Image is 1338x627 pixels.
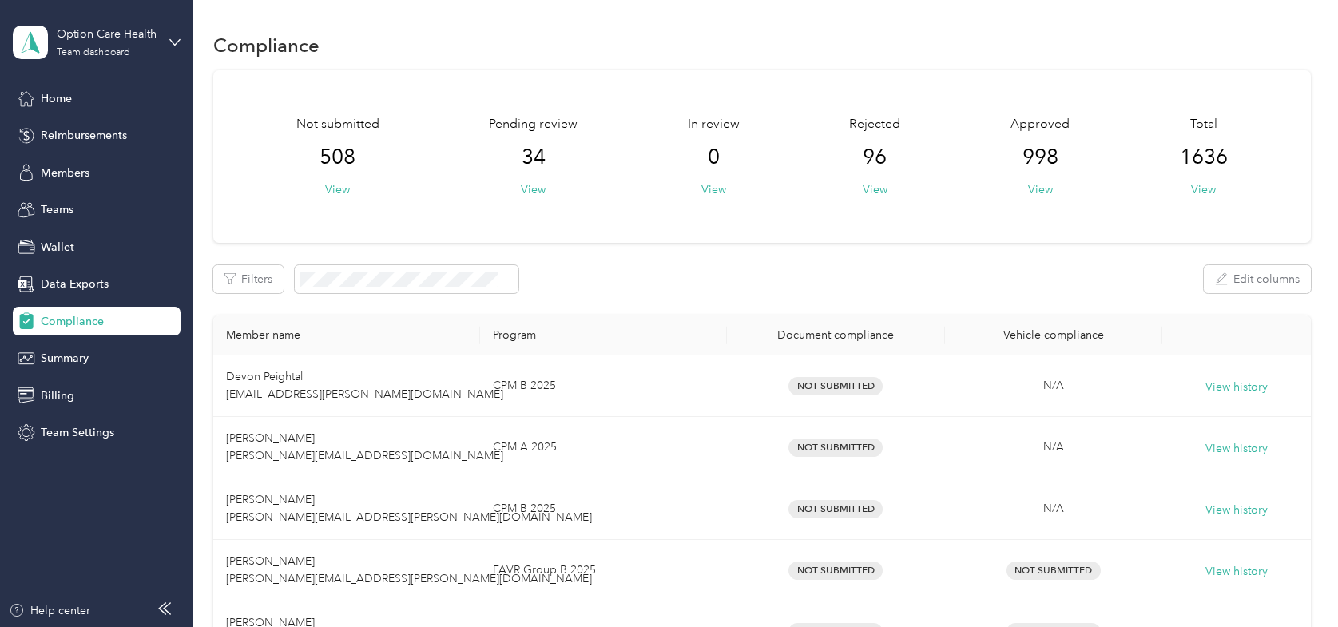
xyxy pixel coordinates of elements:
[1249,538,1338,627] iframe: Everlance-gr Chat Button Frame
[41,276,109,292] span: Data Exports
[1180,145,1228,170] span: 1636
[788,377,883,395] span: Not Submitted
[41,387,74,404] span: Billing
[688,115,740,134] span: In review
[1204,265,1311,293] button: Edit columns
[740,328,931,342] div: Document compliance
[863,145,887,170] span: 96
[41,350,89,367] span: Summary
[1191,181,1216,198] button: View
[57,26,157,42] div: Option Care Health
[522,145,546,170] span: 34
[480,315,727,355] th: Program
[325,181,350,198] button: View
[788,562,883,580] span: Not Submitted
[41,127,127,144] span: Reimbursements
[708,145,720,170] span: 0
[1205,379,1268,396] button: View history
[863,181,887,198] button: View
[41,201,73,218] span: Teams
[1205,502,1268,519] button: View history
[226,370,503,401] span: Devon Peightal [EMAIL_ADDRESS][PERSON_NAME][DOMAIN_NAME]
[226,554,592,585] span: [PERSON_NAME] [PERSON_NAME][EMAIL_ADDRESS][PERSON_NAME][DOMAIN_NAME]
[1006,562,1101,580] span: Not Submitted
[41,90,72,107] span: Home
[41,313,104,330] span: Compliance
[521,181,546,198] button: View
[1190,115,1217,134] span: Total
[226,431,503,462] span: [PERSON_NAME] [PERSON_NAME][EMAIL_ADDRESS][DOMAIN_NAME]
[41,239,74,256] span: Wallet
[1010,115,1070,134] span: Approved
[226,493,592,524] span: [PERSON_NAME] [PERSON_NAME][EMAIL_ADDRESS][PERSON_NAME][DOMAIN_NAME]
[1028,181,1053,198] button: View
[41,165,89,181] span: Members
[1205,440,1268,458] button: View history
[788,500,883,518] span: Not Submitted
[480,417,727,478] td: CPM A 2025
[1022,145,1058,170] span: 998
[480,478,727,540] td: CPM B 2025
[41,424,114,441] span: Team Settings
[57,48,130,58] div: Team dashboard
[1043,502,1064,515] span: N/A
[788,439,883,457] span: Not Submitted
[958,328,1149,342] div: Vehicle compliance
[489,115,578,134] span: Pending review
[213,37,320,54] h1: Compliance
[480,355,727,417] td: CPM B 2025
[296,115,379,134] span: Not submitted
[1043,440,1064,454] span: N/A
[1043,379,1064,392] span: N/A
[213,265,284,293] button: Filters
[701,181,726,198] button: View
[9,602,90,619] button: Help center
[1205,563,1268,581] button: View history
[849,115,900,134] span: Rejected
[480,540,727,601] td: FAVR Group B 2025
[213,315,480,355] th: Member name
[320,145,355,170] span: 508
